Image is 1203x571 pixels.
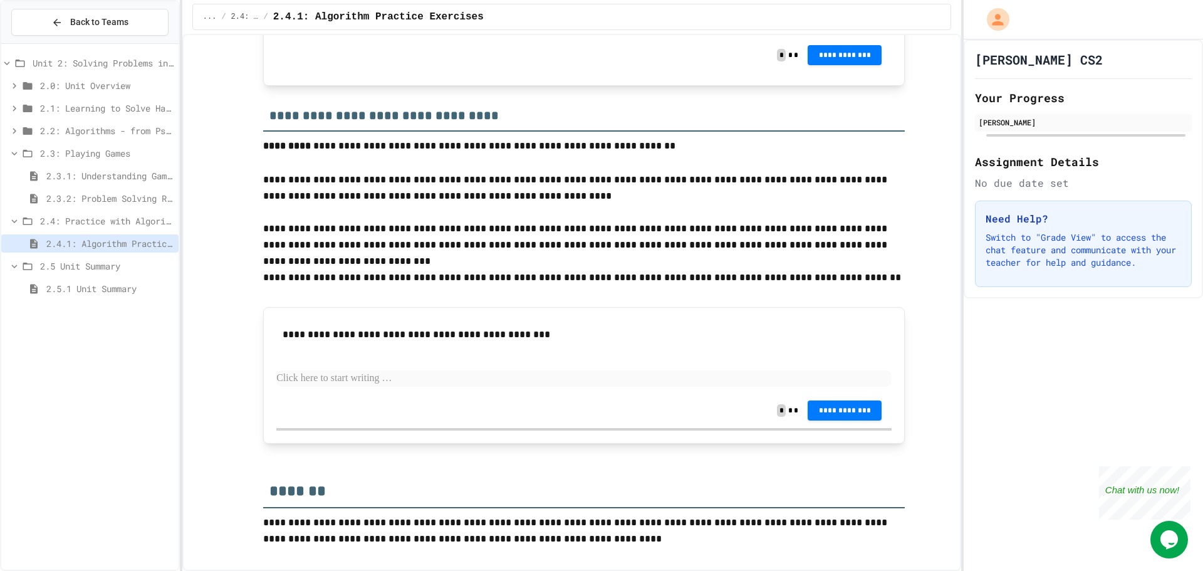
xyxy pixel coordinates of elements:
[40,214,174,228] span: 2.4: Practice with Algorithms
[975,89,1192,107] h2: Your Progress
[1099,466,1190,520] iframe: chat widget
[264,12,268,22] span: /
[46,192,174,205] span: 2.3.2: Problem Solving Reflection
[986,231,1181,269] p: Switch to "Grade View" to access the chat feature and communicate with your teacher for help and ...
[40,147,174,160] span: 2.3: Playing Games
[1150,521,1190,558] iframe: chat widget
[273,9,484,24] span: 2.4.1: Algorithm Practice Exercises
[33,56,174,70] span: Unit 2: Solving Problems in Computer Science
[40,259,174,273] span: 2.5 Unit Summary
[979,117,1188,128] div: [PERSON_NAME]
[46,282,174,295] span: 2.5.1 Unit Summary
[203,12,217,22] span: ...
[40,79,174,92] span: 2.0: Unit Overview
[975,175,1192,191] div: No due date set
[11,9,169,36] button: Back to Teams
[40,102,174,115] span: 2.1: Learning to Solve Hard Problems
[46,237,174,250] span: 2.4.1: Algorithm Practice Exercises
[975,153,1192,170] h2: Assignment Details
[46,169,174,182] span: 2.3.1: Understanding Games with Flowcharts
[40,124,174,137] span: 2.2: Algorithms - from Pseudocode to Flowcharts
[231,12,259,22] span: 2.4: Practice with Algorithms
[986,211,1181,226] h3: Need Help?
[974,5,1013,34] div: My Account
[975,51,1103,68] h1: [PERSON_NAME] CS2
[221,12,226,22] span: /
[70,16,128,29] span: Back to Teams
